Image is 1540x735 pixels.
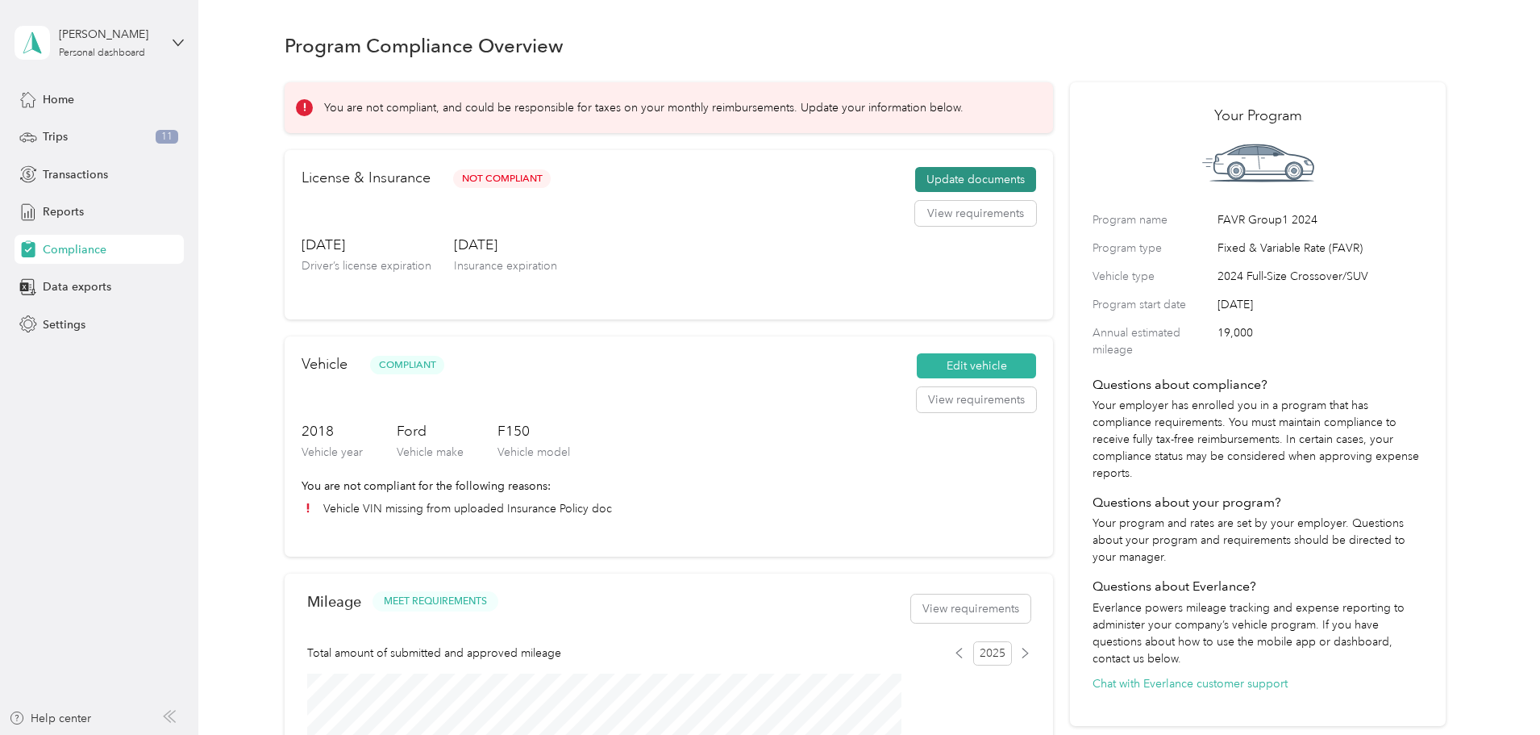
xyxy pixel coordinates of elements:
h1: Program Compliance Overview [285,37,564,54]
h2: Your Program [1093,105,1423,127]
iframe: Everlance-gr Chat Button Frame [1450,645,1540,735]
span: Fixed & Variable Rate (FAVR) [1217,240,1423,257]
button: Chat with Everlance customer support [1093,675,1288,692]
span: Data exports [43,278,111,295]
h3: [DATE] [454,235,557,255]
span: Home [43,91,74,108]
p: Vehicle year [302,444,363,461]
label: Vehicle type [1093,268,1212,285]
span: 2024 Full-Size Crossover/SUV [1217,268,1423,285]
span: Compliance [43,241,106,258]
span: Total amount of submitted and approved mileage [307,645,561,662]
span: Not Compliant [453,169,551,188]
span: MEET REQUIREMENTS [384,595,487,609]
span: Reports [43,203,84,220]
label: Program start date [1093,296,1212,313]
button: View requirements [911,595,1030,623]
button: View requirements [917,387,1036,413]
p: Insurance expiration [454,257,557,274]
p: You are not compliant for the following reasons: [302,478,1036,495]
p: Everlance powers mileage tracking and expense reporting to administer your company’s vehicle prog... [1093,599,1423,667]
li: Vehicle VIN missing from uploaded Insurance Policy doc [302,500,1036,517]
p: Vehicle make [397,444,464,461]
span: 11 [156,130,178,144]
h3: [DATE] [302,235,431,255]
label: Program type [1093,240,1212,257]
span: 2025 [973,641,1012,666]
p: Vehicle model [497,444,570,461]
h3: 2018 [302,421,363,441]
p: Driver’s license expiration [302,257,431,274]
span: [DATE] [1217,296,1423,313]
span: Compliant [370,356,444,374]
button: View requirements [915,201,1036,227]
h3: F150 [497,421,570,441]
p: You are not compliant, and could be responsible for taxes on your monthly reimbursements. Update ... [324,99,964,116]
span: Transactions [43,166,108,183]
h4: Questions about Everlance? [1093,577,1423,596]
p: Your employer has enrolled you in a program that has compliance requirements. You must maintain c... [1093,397,1423,482]
h2: License & Insurance [302,167,431,189]
button: Update documents [915,167,1036,193]
p: Your program and rates are set by your employer. Questions about your program and requirements sh... [1093,515,1423,566]
span: 19,000 [1217,324,1423,358]
h3: Ford [397,421,464,441]
div: Personal dashboard [59,48,145,58]
h2: Mileage [307,593,361,610]
button: Help center [9,710,91,727]
span: Settings [43,316,85,333]
label: Annual estimated mileage [1093,324,1212,358]
h4: Questions about compliance? [1093,375,1423,395]
div: [PERSON_NAME] [59,26,160,43]
button: MEET REQUIREMENTS [373,591,498,612]
span: Trips [43,128,68,145]
h2: Vehicle [302,353,348,375]
span: FAVR Group1 2024 [1217,211,1423,228]
label: Program name [1093,211,1212,228]
h4: Questions about your program? [1093,493,1423,512]
button: Edit vehicle [917,353,1036,379]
